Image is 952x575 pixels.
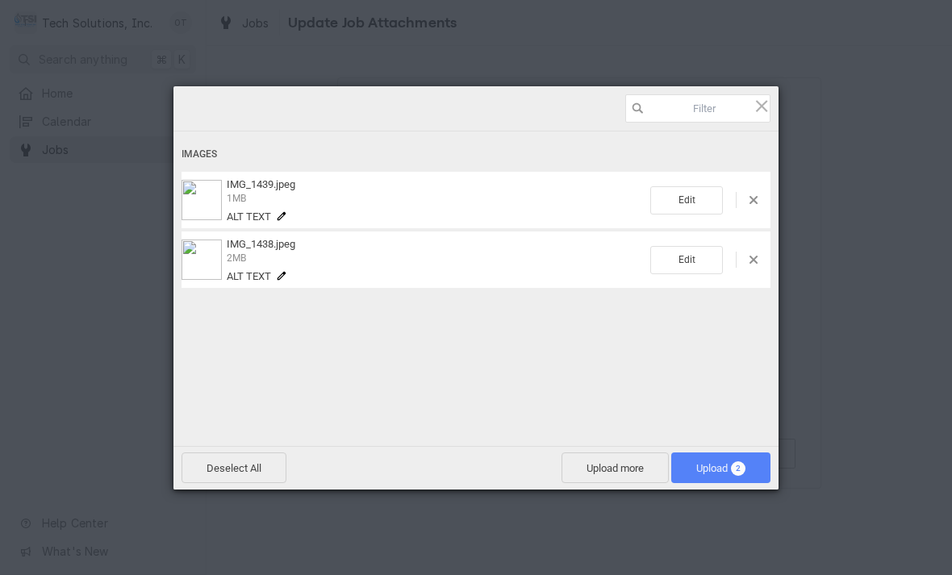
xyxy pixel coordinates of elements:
input: Filter [625,94,770,123]
span: Upload [696,462,745,474]
span: 2 [731,461,745,476]
img: 670ffa63-7524-4eee-bbb1-a4e135befe2b [182,240,222,280]
span: Upload more [562,452,669,483]
div: IMG_1439.jpeg [222,178,650,223]
span: Edit [650,246,723,274]
span: IMG_1438.jpeg [227,238,295,250]
span: Upload2 [671,452,770,483]
span: 2MB [227,252,246,264]
span: Edit [650,186,723,215]
div: Images [182,140,770,169]
span: Click here or hit ESC to close picker [753,97,770,115]
img: 9912b513-7686-4a7b-979c-15832dc399c9 [182,180,222,220]
span: Alt text [227,270,271,282]
span: IMG_1439.jpeg [227,178,295,190]
span: Deselect All [182,452,286,483]
span: 1MB [227,193,246,204]
span: Alt text [227,210,271,223]
div: IMG_1438.jpeg [222,238,650,282]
